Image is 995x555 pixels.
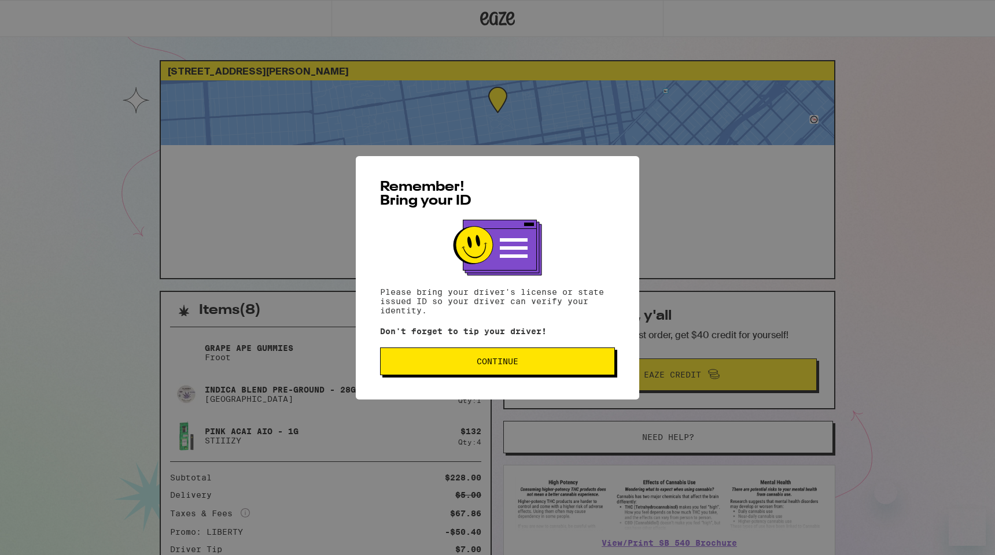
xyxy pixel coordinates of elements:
iframe: Close message [874,481,897,504]
button: Continue [380,347,615,375]
iframe: Button to launch messaging window [949,509,986,546]
span: Continue [477,357,518,365]
span: Remember! Bring your ID [380,180,471,208]
p: Please bring your driver's license or state issued ID so your driver can verify your identity. [380,287,615,315]
p: Don't forget to tip your driver! [380,327,615,336]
